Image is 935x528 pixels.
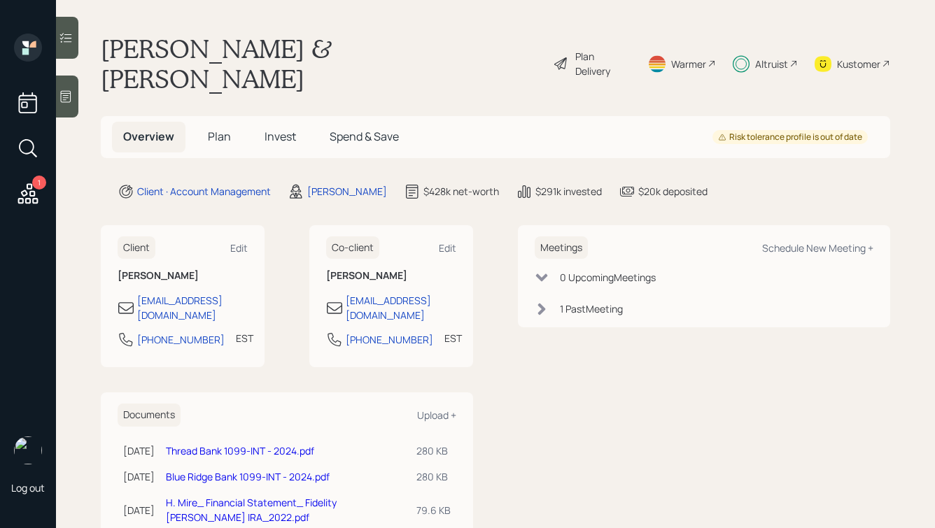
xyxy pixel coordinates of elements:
div: Altruist [755,57,788,71]
span: Plan [208,129,231,144]
a: Thread Bank 1099-INT - 2024.pdf [166,444,314,457]
div: Risk tolerance profile is out of date [718,131,862,143]
a: H. Mire_ Financial Statement_ Fidelity [PERSON_NAME] IRA_2022.pdf [166,496,337,524]
div: 1 Past Meeting [560,301,623,316]
div: [DATE] [123,469,155,484]
span: Overview [123,129,174,144]
div: Warmer [671,57,706,71]
div: EST [236,331,253,345]
div: $291k invested [535,184,602,199]
h6: [PERSON_NAME] [326,270,456,282]
div: Upload + [417,408,456,422]
img: hunter_neumayer.jpg [14,436,42,464]
h1: [PERSON_NAME] & [PERSON_NAME] [101,34,542,94]
div: Log out [11,481,45,494]
a: Blue Ridge Bank 1099-INT - 2024.pdf [166,470,330,483]
div: [PERSON_NAME] [307,184,387,199]
div: [PHONE_NUMBER] [137,332,225,347]
span: Invest [265,129,296,144]
h6: Meetings [535,236,588,259]
div: [DATE] [123,503,155,518]
div: 1 [32,176,46,190]
div: Plan Delivery [575,49,631,78]
div: 280 KB [416,469,451,484]
div: EST [444,331,462,345]
div: Schedule New Meeting + [762,241,873,255]
div: [EMAIL_ADDRESS][DOMAIN_NAME] [346,293,456,322]
div: Edit [439,241,456,255]
span: Spend & Save [330,129,399,144]
div: Client · Account Management [137,184,271,199]
div: [EMAIL_ADDRESS][DOMAIN_NAME] [137,293,248,322]
div: 0 Upcoming Meeting s [560,270,656,285]
h6: Client [118,236,155,259]
h6: Co-client [326,236,379,259]
div: [DATE] [123,443,155,458]
div: [PHONE_NUMBER] [346,332,433,347]
div: Edit [230,241,248,255]
h6: Documents [118,404,181,427]
div: $20k deposited [638,184,708,199]
div: 79.6 KB [416,503,451,518]
div: Kustomer [837,57,880,71]
h6: [PERSON_NAME] [118,270,248,282]
div: 280 KB [416,443,451,458]
div: $428k net-worth [423,184,499,199]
